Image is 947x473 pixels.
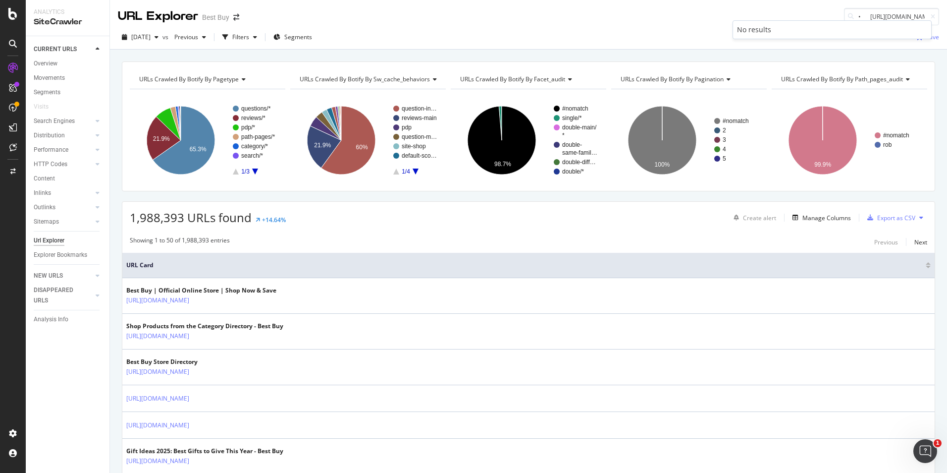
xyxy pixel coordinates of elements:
text: 60% [356,144,368,151]
a: Explorer Bookmarks [34,250,103,260]
text: pdp/* [241,124,255,131]
a: Search Engines [34,116,93,126]
a: Distribution [34,130,93,141]
div: Segments [34,87,60,98]
text: 98.7% [494,161,511,168]
span: Segments [284,33,312,41]
a: [URL][DOMAIN_NAME] [126,456,189,466]
text: pdp [402,124,412,131]
a: Content [34,174,103,184]
div: Shop Products from the Category Directory - Best Buy [126,322,283,331]
div: Outlinks [34,202,55,213]
svg: A chart. [290,97,444,183]
div: Best Buy Store Directory [126,357,232,366]
div: Visits [34,102,49,112]
div: Previous [874,238,898,246]
a: CURRENT URLS [34,44,93,55]
text: #nomatch [562,105,588,112]
div: +14.64% [262,216,286,224]
span: 2025 Aug. 12th [131,33,151,41]
a: Sitemaps [34,217,93,227]
text: 3 [723,136,726,143]
text: single/* [562,115,582,121]
text: question-m… [402,133,437,140]
div: Overview [34,59,57,69]
a: [URL][DOMAIN_NAME] [126,420,189,430]
svg: A chart. [451,97,605,183]
text: 100% [655,161,670,168]
text: 1/4 [402,168,410,175]
text: path-pages/* [241,133,275,140]
text: 21.9% [153,135,170,142]
text: double/* [562,168,584,175]
a: [URL][DOMAIN_NAME] [126,394,189,404]
a: Overview [34,59,103,69]
input: Find a URL [844,8,939,25]
div: Distribution [34,130,65,141]
svg: A chart. [611,97,765,183]
span: URLs Crawled By Botify By path_pages_audit [781,75,903,83]
a: [URL][DOMAIN_NAME] [126,331,189,341]
div: Search Engines [34,116,75,126]
text: reviews/* [241,115,265,121]
div: No results [737,25,927,35]
span: vs [162,33,170,41]
text: category/* [241,143,268,150]
div: URL Explorer [118,8,198,25]
text: rob [883,141,892,148]
h4: URLs Crawled By Botify By path_pages_audit [779,71,918,87]
div: Filters [232,33,249,41]
div: Content [34,174,55,184]
span: URLs Crawled By Botify By pagetype [139,75,239,83]
text: 5 [723,155,726,162]
text: double- [562,141,582,148]
h4: URLs Crawled By Botify By sw_cache_behaviors [298,71,445,87]
div: Movements [34,73,65,83]
a: Performance [34,145,93,155]
button: Previous [170,29,210,45]
div: Analytics [34,8,102,16]
h4: URLs Crawled By Botify By facet_audit [458,71,597,87]
text: double-main/ [562,124,597,131]
div: HTTP Codes [34,159,67,170]
h4: URLs Crawled By Botify By pagination [619,71,758,87]
text: site-shop [402,143,426,150]
iframe: Intercom live chat [913,439,937,463]
a: [URL][DOMAIN_NAME] [126,296,189,305]
span: 1,988,393 URLs found [130,209,252,226]
text: 65.3% [190,146,207,153]
span: URL Card [126,261,923,270]
a: Inlinks [34,188,93,198]
a: Segments [34,87,103,98]
span: URLs Crawled By Botify By pagination [621,75,724,83]
div: Manage Columns [802,214,851,222]
span: URLs Crawled By Botify By sw_cache_behaviors [300,75,430,83]
text: #nomatch [723,118,749,124]
div: Create alert [743,214,776,222]
div: Next [914,238,927,246]
div: NEW URLS [34,271,63,281]
div: DISAPPEARED URLS [34,285,84,306]
div: Sitemaps [34,217,59,227]
div: Best Buy | Official Online Store | Shop Now & Save [126,286,276,295]
a: Visits [34,102,58,112]
button: Export as CSV [863,210,915,226]
text: question-in… [402,105,437,112]
a: Movements [34,73,103,83]
div: SiteCrawler [34,16,102,28]
span: 1 [934,439,942,447]
h4: URLs Crawled By Botify By pagetype [137,71,276,87]
svg: A chart. [772,97,926,183]
div: Export as CSV [877,214,915,222]
div: CURRENT URLS [34,44,77,55]
button: Next [914,236,927,248]
text: questions/* [241,105,271,112]
button: Segments [269,29,316,45]
a: DISAPPEARED URLS [34,285,93,306]
div: Analysis Info [34,314,68,325]
text: 99.9% [814,161,831,168]
button: Filters [218,29,261,45]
